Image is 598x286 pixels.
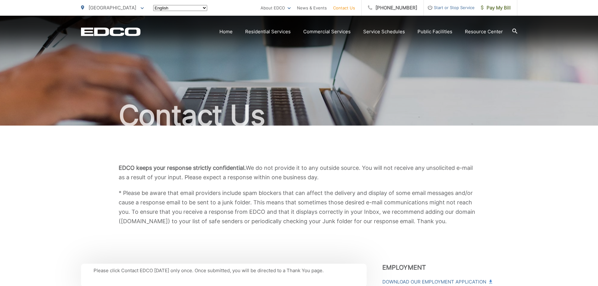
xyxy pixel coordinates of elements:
a: Residential Services [245,28,291,35]
span: [GEOGRAPHIC_DATA] [89,5,136,11]
p: We do not provide it to any outside source. You will not receive any unsolicited e-mail as a resu... [119,163,480,182]
a: Contact Us [333,4,355,12]
b: EDCO keeps your response strictly confidential. [119,165,246,171]
a: News & Events [297,4,327,12]
a: EDCD logo. Return to the homepage. [81,27,141,36]
span: Pay My Bill [481,4,511,12]
p: * Please be aware that email providers include spam blockers that can affect the delivery and dis... [119,188,480,226]
a: Public Facilities [418,28,452,35]
a: Resource Center [465,28,503,35]
p: Please click Contact EDCO [DATE] only once. Once submitted, you will be directed to a Thank You p... [94,267,354,274]
a: Home [219,28,233,35]
h1: Contact Us [81,100,517,131]
a: Download Our Employment Application [382,278,492,286]
a: About EDCO [261,4,291,12]
select: Select a language [153,5,207,11]
a: Commercial Services [303,28,351,35]
h3: Employment [382,264,517,271]
a: Service Schedules [363,28,405,35]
